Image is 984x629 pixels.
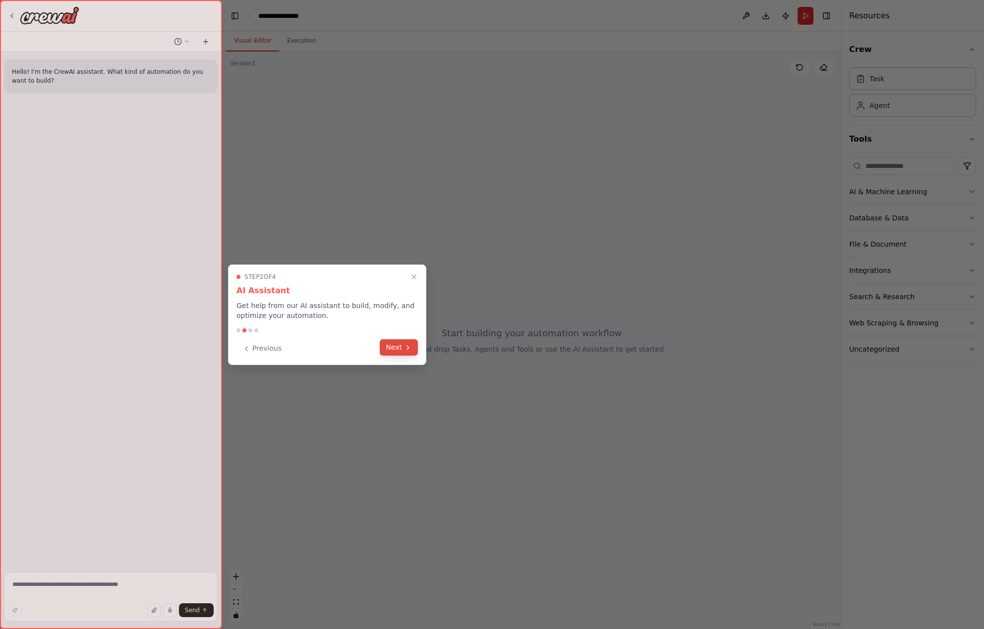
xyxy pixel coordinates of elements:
[236,301,418,320] p: Get help from our AI assistant to build, modify, and optimize your automation.
[408,271,420,283] button: Close walkthrough
[228,9,242,23] button: Hide left sidebar
[244,273,276,281] span: Step 2 of 4
[236,340,288,357] button: Previous
[236,285,418,297] h3: AI Assistant
[380,339,418,356] button: Next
